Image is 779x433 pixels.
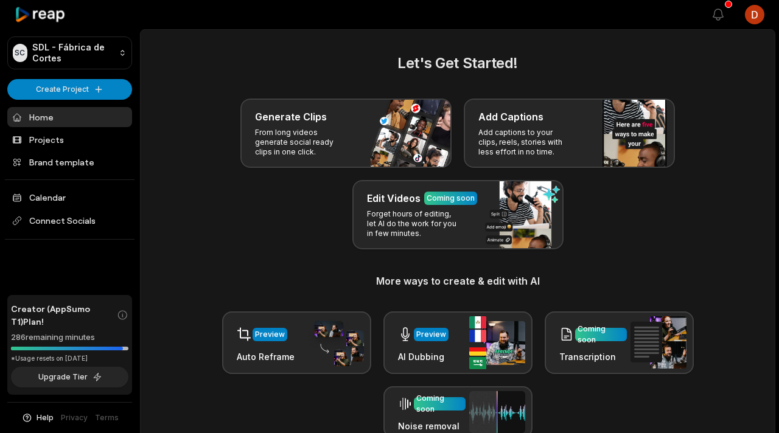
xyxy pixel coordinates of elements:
p: From long videos generate social ready clips in one click. [255,128,349,157]
a: Home [7,107,132,127]
p: Add captions to your clips, reels, stories with less effort in no time. [478,128,573,157]
h3: Auto Reframe [237,350,295,363]
h3: Edit Videos [367,191,421,206]
div: Coming soon [578,324,624,345]
a: Projects [7,130,132,150]
p: SDL - Fábrica de Cortes [32,42,114,64]
img: noise_removal.png [469,391,525,433]
h3: Transcription [559,350,627,363]
div: Preview [255,329,285,340]
div: *Usage resets on [DATE] [11,354,128,363]
button: Help [21,412,54,423]
img: transcription.png [631,316,686,369]
button: Create Project [7,79,132,100]
span: Connect Socials [7,210,132,232]
a: Privacy [61,412,88,423]
h3: More ways to create & edit with AI [155,274,760,288]
h3: Generate Clips [255,109,327,124]
img: auto_reframe.png [308,319,364,367]
h3: Noise removal [398,420,466,432]
h3: Add Captions [478,109,543,124]
a: Brand template [7,152,132,172]
a: Terms [95,412,119,423]
div: Preview [416,329,446,340]
span: Help [37,412,54,423]
img: ai_dubbing.png [469,316,525,369]
div: 286 remaining minutes [11,331,128,344]
div: SC [13,44,27,62]
h3: AI Dubbing [398,350,449,363]
div: Coming soon [416,393,463,415]
a: Calendar [7,187,132,207]
p: Forget hours of editing, let AI do the work for you in few minutes. [367,209,461,238]
div: Coming soon [427,193,475,204]
h2: Let's Get Started! [155,52,760,74]
button: Upgrade Tier [11,367,128,387]
span: Creator (AppSumo T1) Plan! [11,302,117,328]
